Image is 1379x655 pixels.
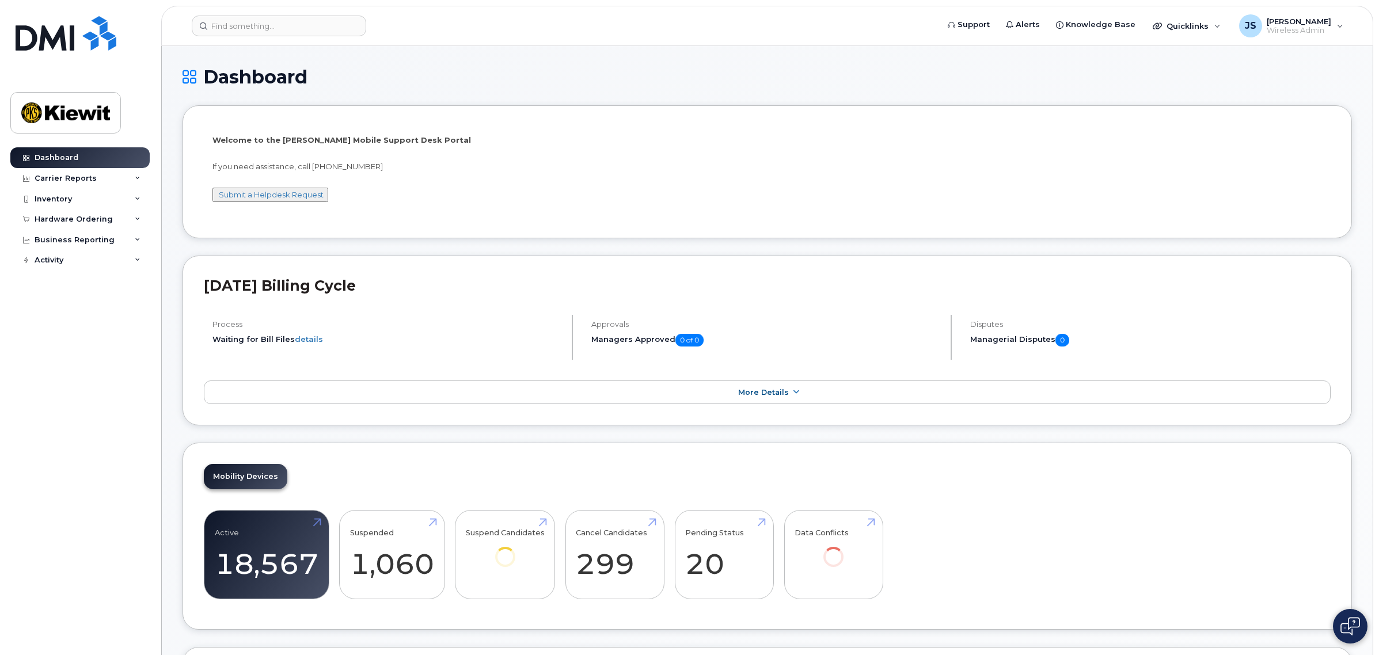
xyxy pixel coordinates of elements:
h4: Approvals [591,320,941,329]
a: details [295,334,323,344]
p: Welcome to the [PERSON_NAME] Mobile Support Desk Portal [212,135,1322,146]
h4: Process [212,320,562,329]
a: Cancel Candidates 299 [576,517,654,593]
a: Active 18,567 [215,517,318,593]
h1: Dashboard [183,67,1352,87]
li: Waiting for Bill Files [212,334,562,345]
a: Suspend Candidates [466,517,545,583]
a: Pending Status 20 [685,517,763,593]
span: 0 of 0 [675,334,704,346]
a: Mobility Devices [204,464,287,489]
span: 0 [1055,334,1069,346]
a: Suspended 1,060 [350,517,434,593]
img: Open chat [1340,617,1360,635]
button: Submit a Helpdesk Request [212,188,328,202]
h5: Managers Approved [591,334,941,346]
h5: Managerial Disputes [970,334,1331,346]
p: If you need assistance, call [PHONE_NUMBER] [212,161,1322,172]
span: More Details [738,388,789,397]
a: Data Conflicts [795,517,872,583]
h2: [DATE] Billing Cycle [204,277,1331,294]
a: Submit a Helpdesk Request [219,190,324,199]
h4: Disputes [970,320,1331,329]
